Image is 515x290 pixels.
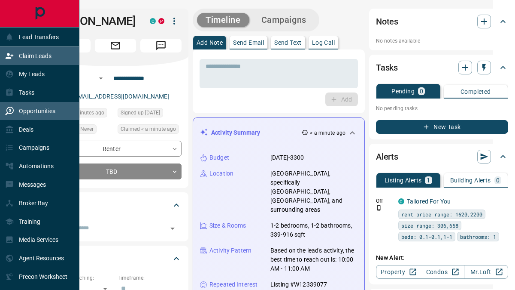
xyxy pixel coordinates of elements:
button: Timeline [197,13,249,27]
p: Timeframe: [118,274,182,282]
p: 1-2 bedrooms, 1-2 bathrooms, 339-916 sqft [270,221,357,239]
h2: Alerts [376,150,398,164]
p: [GEOGRAPHIC_DATA], specifically [GEOGRAPHIC_DATA], [GEOGRAPHIC_DATA], and surrounding areas [270,169,357,214]
p: [DATE]-3300 [270,153,304,162]
span: Signed up [DATE] [121,108,160,117]
div: Activity Summary< a minute ago [200,125,357,141]
p: Budget [209,153,229,162]
div: TBD [49,164,182,179]
div: Tasks [376,57,508,78]
h2: Tasks [376,61,398,74]
p: Location [209,169,233,178]
p: Activity Pattern [209,246,251,255]
h1: [PERSON_NAME] [49,14,137,28]
p: Actively Searching: [49,274,113,282]
a: Tailored For You [407,198,451,205]
button: Open [96,73,106,83]
p: Pending [391,88,415,94]
p: Building Alerts [450,177,491,183]
p: No pending tasks [376,102,508,115]
p: Activity Summary [211,128,260,137]
h2: Notes [376,15,398,28]
div: condos.ca [150,18,156,24]
p: Add Note [197,40,223,46]
button: Campaigns [253,13,315,27]
div: Tags [49,195,182,216]
p: Off [376,197,393,205]
button: New Task [376,120,508,134]
span: bathrooms: 1 [460,232,496,241]
a: Mr.Loft [464,265,508,279]
div: Tue Aug 12 2025 [118,124,182,136]
a: [EMAIL_ADDRESS][DOMAIN_NAME] [73,93,170,100]
p: 1 [427,177,430,183]
div: property.ca [158,18,164,24]
p: < a minute ago [310,129,345,137]
a: Condos [420,265,464,279]
p: 0 [420,88,423,94]
div: Tue Aug 12 2025 [49,108,113,120]
span: size range: 306,658 [401,221,458,230]
p: Send Text [274,40,302,46]
div: Notes [376,11,508,32]
p: Size & Rooms [209,221,246,230]
button: Open [167,222,179,234]
div: Wed Nov 13 2024 [118,108,182,120]
div: Alerts [376,146,508,167]
div: Criteria [49,248,182,269]
span: Email [95,39,136,52]
span: rent price range: 1620,2200 [401,210,482,219]
a: Property [376,265,420,279]
p: 0 [496,177,500,183]
span: beds: 0.1-0.1,1-1 [401,232,452,241]
p: Repeated Interest [209,280,257,289]
div: Renter [49,141,182,157]
p: Send Email [233,40,264,46]
p: Based on the lead's activity, the best time to reach out is: 10:00 AM - 11:00 AM [270,246,357,273]
p: Listing Alerts [385,177,422,183]
p: New Alert: [376,253,508,262]
p: No notes available [376,37,508,45]
p: Log Call [312,40,335,46]
div: condos.ca [398,198,404,204]
svg: Push Notification Only [376,205,382,211]
p: Completed [460,89,491,95]
span: Message [140,39,182,52]
span: Claimed < a minute ago [121,125,176,133]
